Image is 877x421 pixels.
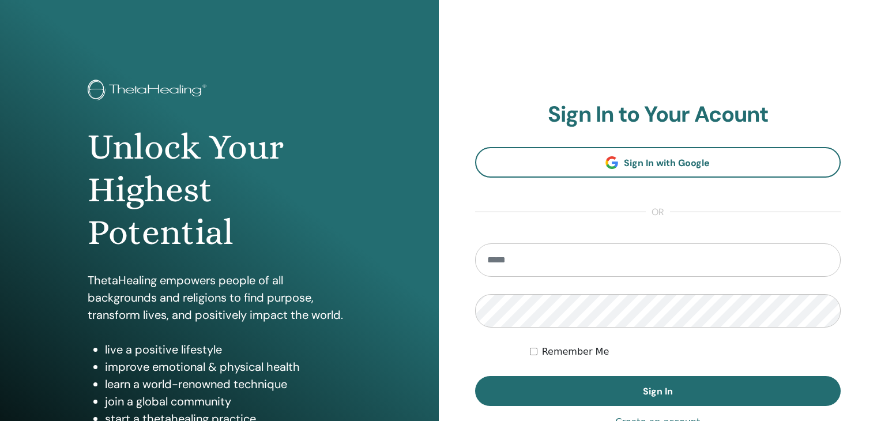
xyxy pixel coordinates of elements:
a: Sign In with Google [475,147,841,178]
h1: Unlock Your Highest Potential [88,126,351,254]
span: or [646,205,670,219]
span: Sign In with Google [624,157,710,169]
li: live a positive lifestyle [105,341,351,358]
label: Remember Me [542,345,609,359]
li: join a global community [105,393,351,410]
button: Sign In [475,376,841,406]
li: learn a world-renowned technique [105,375,351,393]
p: ThetaHealing empowers people of all backgrounds and religions to find purpose, transform lives, a... [88,272,351,324]
h2: Sign In to Your Acount [475,102,841,128]
div: Keep me authenticated indefinitely or until I manually logout [530,345,841,359]
span: Sign In [643,385,673,397]
li: improve emotional & physical health [105,358,351,375]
